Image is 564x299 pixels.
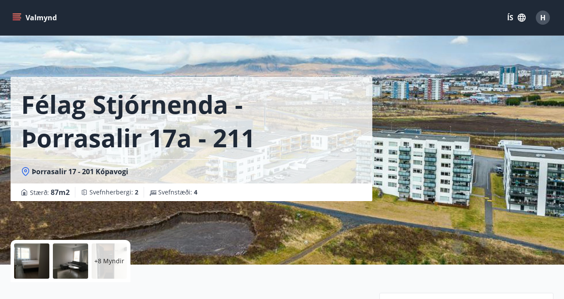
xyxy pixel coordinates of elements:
span: Svefnstæði : [158,188,197,197]
span: 2 [135,188,138,196]
button: ÍS [502,10,531,26]
p: +8 Myndir [94,257,124,265]
button: menu [11,10,60,26]
button: H [532,7,553,28]
span: 4 [194,188,197,196]
span: Stærð : [30,187,70,198]
h1: Félag Stjórnenda - Þorrasalir 17a - 211 [21,87,362,154]
span: Þorrasalir 17 - 201 Kópavogi [32,167,128,176]
span: 87 m2 [51,187,70,197]
span: Svefnherbergi : [89,188,138,197]
span: H [540,13,545,22]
